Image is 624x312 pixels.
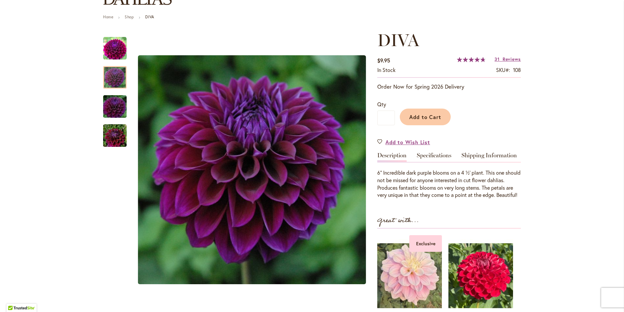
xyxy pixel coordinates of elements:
[103,14,113,19] a: Home
[125,14,134,19] a: Shop
[133,30,401,309] div: Product Images
[377,30,419,50] span: DIVA
[417,152,451,162] a: Specifications
[103,30,133,60] div: Diva
[385,138,430,146] span: Add to Wish List
[377,101,386,108] span: Qty
[503,56,521,62] span: Reviews
[138,55,366,284] img: Diva
[91,91,138,122] img: Diva
[103,118,127,147] div: Diva
[377,152,407,162] a: Description
[103,89,133,118] div: Diva
[409,235,442,252] div: Exclusive
[409,113,442,120] span: Add to Cart
[377,169,521,199] div: 6” Incredible dark purple blooms on a 4 ½’ plant. This one should not be missed for anyone intere...
[133,30,371,309] div: DivaDivaDiva
[461,152,517,162] a: Shipping Information
[103,60,133,89] div: Diva
[377,66,396,73] span: In stock
[400,109,451,125] button: Add to Cart
[91,120,138,151] img: Diva
[377,83,521,91] p: Order Now for Spring 2026 Delivery
[133,30,371,309] div: Diva
[457,57,486,62] div: 95%
[377,152,521,199] div: Detailed Product Info
[145,14,154,19] strong: DIVA
[377,66,396,74] div: Availability
[377,215,419,226] strong: Great with...
[494,56,521,62] a: 31 Reviews
[513,66,521,74] div: 108
[5,289,23,307] iframe: Launch Accessibility Center
[377,57,390,64] span: $9.95
[494,56,499,62] span: 31
[377,138,430,146] a: Add to Wish List
[103,37,127,60] img: Diva
[496,66,510,73] strong: SKU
